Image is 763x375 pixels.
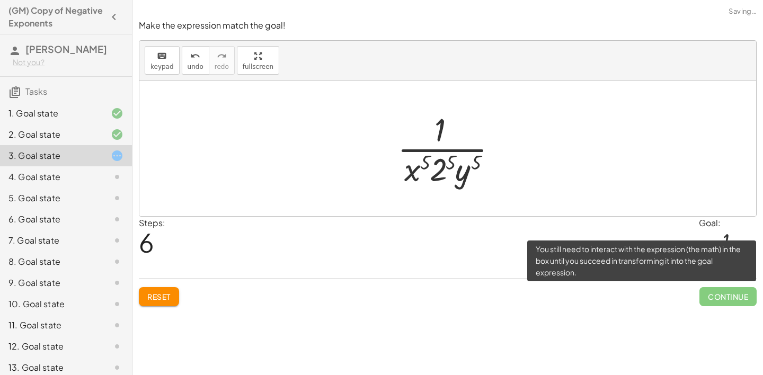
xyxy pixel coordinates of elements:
button: redoredo [209,46,235,75]
i: Task finished and correct. [111,128,123,141]
h4: (GM) Copy of Negative Exponents [8,4,104,30]
button: Reset [139,287,179,306]
div: 2. Goal state [8,128,94,141]
div: Goal: [699,217,757,229]
div: 7. Goal state [8,234,94,247]
div: 13. Goal state [8,361,94,374]
i: Task not started. [111,340,123,353]
div: 11. Goal state [8,319,94,332]
i: Task not started. [111,234,123,247]
i: Task not started. [111,361,123,374]
i: Task not started. [111,213,123,226]
div: Not you? [13,57,123,68]
i: Task not started. [111,298,123,310]
i: Task started. [111,149,123,162]
span: Tasks [25,86,47,97]
div: 10. Goal state [8,298,94,310]
div: 6. Goal state [8,213,94,226]
div: 5. Goal state [8,192,94,204]
button: fullscreen [237,46,279,75]
p: Make the expression match the goal! [139,20,757,32]
i: undo [190,50,200,63]
div: 1. Goal state [8,107,94,120]
i: Task finished and correct. [111,107,123,120]
div: 3. Goal state [8,149,94,162]
span: 6 [139,226,154,258]
span: Reset [147,292,171,301]
i: keyboard [157,50,167,63]
button: keyboardkeypad [145,46,180,75]
div: 4. Goal state [8,171,94,183]
span: Saving… [729,6,757,17]
i: Task not started. [111,319,123,332]
span: fullscreen [243,63,273,70]
span: redo [215,63,229,70]
span: [PERSON_NAME] [25,43,107,55]
span: keypad [150,63,174,70]
i: Task not started. [111,171,123,183]
div: 8. Goal state [8,255,94,268]
i: Task not started. [111,255,123,268]
div: 12. Goal state [8,340,94,353]
i: redo [217,50,227,63]
label: Steps: [139,217,165,228]
div: 9. Goal state [8,276,94,289]
i: Task not started. [111,276,123,289]
button: undoundo [182,46,209,75]
i: Task not started. [111,192,123,204]
span: undo [188,63,203,70]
